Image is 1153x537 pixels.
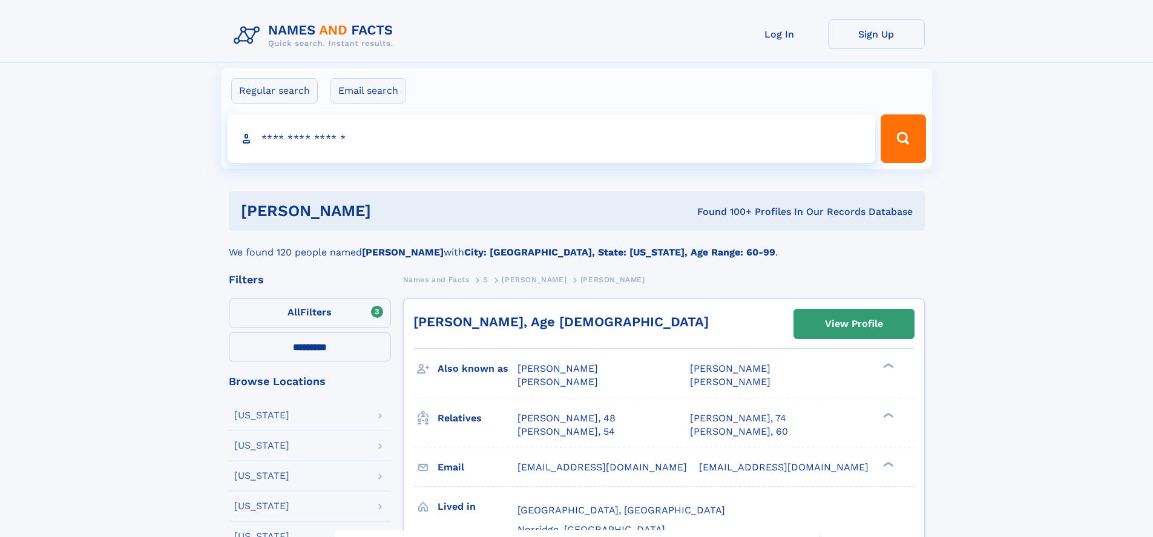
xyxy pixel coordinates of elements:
[731,19,828,49] a: Log In
[690,376,770,387] span: [PERSON_NAME]
[690,425,788,438] a: [PERSON_NAME], 60
[502,275,567,284] span: [PERSON_NAME]
[231,78,318,104] label: Regular search
[483,272,488,287] a: S
[825,310,883,338] div: View Profile
[413,314,709,329] a: [PERSON_NAME], Age [DEMOGRAPHIC_DATA]
[880,362,895,370] div: ❯
[229,274,391,285] div: Filters
[517,425,615,438] a: [PERSON_NAME], 54
[241,203,534,219] h1: [PERSON_NAME]
[699,461,869,473] span: [EMAIL_ADDRESS][DOMAIN_NAME]
[880,460,895,468] div: ❯
[229,376,391,387] div: Browse Locations
[881,114,925,163] button: Search Button
[234,410,289,420] div: [US_STATE]
[234,501,289,511] div: [US_STATE]
[229,298,391,328] label: Filters
[828,19,925,49] a: Sign Up
[229,231,925,260] div: We found 120 people named with .
[483,275,488,284] span: S
[794,309,914,338] a: View Profile
[234,471,289,481] div: [US_STATE]
[517,524,665,535] span: Norridge, [GEOGRAPHIC_DATA]
[534,205,913,219] div: Found 100+ Profiles In Our Records Database
[438,457,517,478] h3: Email
[580,275,645,284] span: [PERSON_NAME]
[517,504,725,516] span: [GEOGRAPHIC_DATA], [GEOGRAPHIC_DATA]
[228,114,876,163] input: search input
[880,411,895,419] div: ❯
[690,412,786,425] a: [PERSON_NAME], 74
[330,78,406,104] label: Email search
[234,441,289,450] div: [US_STATE]
[690,363,770,374] span: [PERSON_NAME]
[517,376,598,387] span: [PERSON_NAME]
[517,412,616,425] a: [PERSON_NAME], 48
[517,363,598,374] span: [PERSON_NAME]
[287,306,300,318] span: All
[362,246,444,258] b: [PERSON_NAME]
[229,19,403,52] img: Logo Names and Facts
[438,358,517,379] h3: Also known as
[403,272,470,287] a: Names and Facts
[502,272,567,287] a: [PERSON_NAME]
[438,496,517,517] h3: Lived in
[438,408,517,429] h3: Relatives
[464,246,775,258] b: City: [GEOGRAPHIC_DATA], State: [US_STATE], Age Range: 60-99
[517,461,687,473] span: [EMAIL_ADDRESS][DOMAIN_NAME]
